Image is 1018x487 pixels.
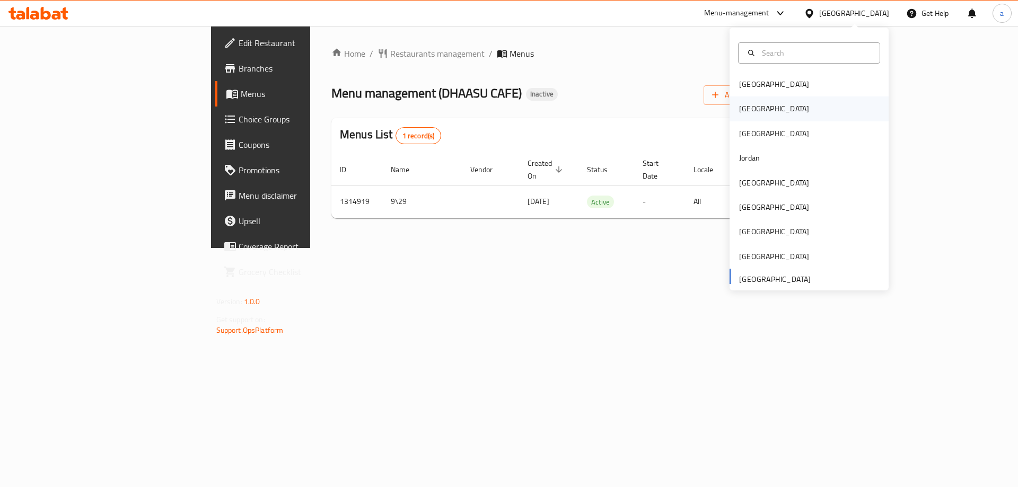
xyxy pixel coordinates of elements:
table: enhanced table [331,154,858,218]
span: Restaurants management [390,47,485,60]
input: Search [758,47,873,59]
span: Vendor [470,163,506,176]
a: Branches [215,56,381,81]
span: Choice Groups [239,113,373,126]
span: Created On [528,157,566,182]
span: 1.0.0 [244,295,260,308]
a: Menus [215,81,381,107]
div: [GEOGRAPHIC_DATA] [739,128,809,139]
span: Start Date [643,157,672,182]
span: Coupons [239,138,373,151]
span: Locale [694,163,727,176]
span: Promotions [239,164,373,176]
a: Restaurants management [378,47,485,60]
span: 1 record(s) [396,131,441,141]
span: Menu disclaimer [239,189,373,202]
div: [GEOGRAPHIC_DATA] [739,103,809,114]
a: Coupons [215,132,381,157]
span: Menus [510,47,534,60]
span: [DATE] [528,194,549,208]
a: Menu disclaimer [215,183,381,208]
td: - [634,185,685,218]
a: Edit Restaurant [215,30,381,56]
span: Menu management ( DHAASU CAFE ) [331,81,522,105]
span: Inactive [526,90,558,99]
a: Coverage Report [215,234,381,259]
span: Get support on: [216,313,265,326]
div: [GEOGRAPHIC_DATA] [739,226,809,237]
span: Name [391,163,423,176]
span: Status [587,163,621,176]
span: Grocery Checklist [239,265,373,278]
span: a [1000,7,1004,19]
h2: Menus List [340,127,441,144]
span: Version: [216,295,242,308]
a: Choice Groups [215,107,381,132]
li: / [489,47,493,60]
span: Branches [239,62,373,75]
div: [GEOGRAPHIC_DATA] [739,177,809,189]
div: [GEOGRAPHIC_DATA] [819,7,889,19]
div: Menu-management [704,7,769,20]
div: [GEOGRAPHIC_DATA] [739,78,809,90]
span: ID [340,163,360,176]
a: Promotions [215,157,381,183]
td: All [685,185,740,218]
button: Add New Menu [704,85,786,105]
span: Menus [241,87,373,100]
span: Upsell [239,215,373,227]
span: Active [587,196,614,208]
div: [GEOGRAPHIC_DATA] [739,251,809,262]
a: Support.OpsPlatform [216,323,284,337]
nav: breadcrumb [331,47,786,60]
div: Inactive [526,88,558,101]
span: Edit Restaurant [239,37,373,49]
span: Coverage Report [239,240,373,253]
div: Jordan [739,152,760,164]
div: [GEOGRAPHIC_DATA] [739,201,809,213]
td: 9\29 [382,185,462,218]
a: Grocery Checklist [215,259,381,285]
a: Upsell [215,208,381,234]
span: Add New Menu [712,88,777,102]
div: Total records count [396,127,442,144]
